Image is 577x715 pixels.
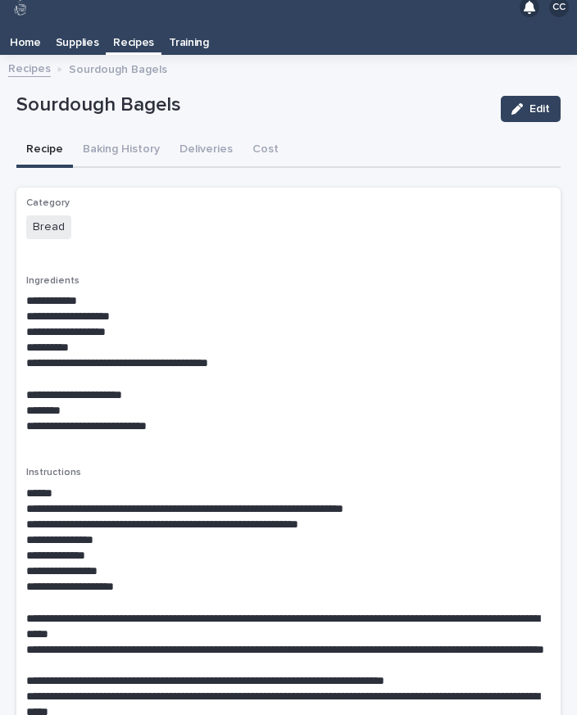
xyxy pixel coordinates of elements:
[106,24,161,52] a: Recipes
[243,133,288,168] button: Cost
[8,58,51,77] a: Recipes
[26,276,80,286] span: Ingredients
[69,59,167,77] p: Sourdough Bagels
[501,96,561,122] button: Edit
[26,215,71,239] span: Bread
[56,24,99,50] p: Supplies
[169,24,209,50] p: Training
[161,24,216,55] a: Training
[113,24,154,50] p: Recipes
[10,24,41,50] p: Home
[170,133,243,168] button: Deliveries
[48,24,107,55] a: Supplies
[26,468,81,477] span: Instructions
[529,103,550,115] span: Edit
[2,24,48,55] a: Home
[26,198,70,208] span: Category
[73,133,170,168] button: Baking History
[16,133,73,168] button: Recipe
[16,93,488,117] p: Sourdough Bagels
